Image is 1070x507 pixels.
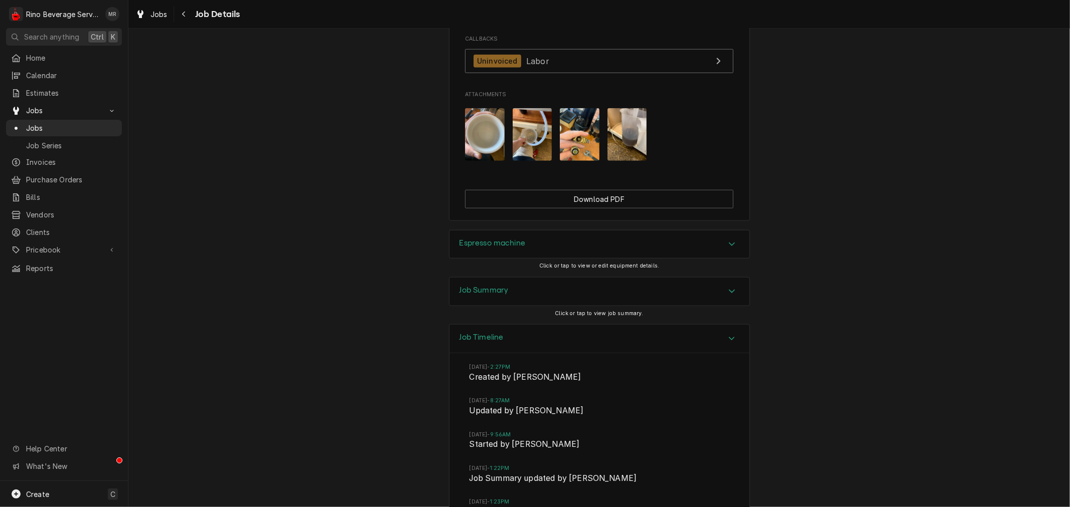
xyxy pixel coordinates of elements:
[465,91,733,169] div: Attachments
[513,108,552,161] img: T0Y4eEUSlCvctUMDqTiA
[470,397,729,430] li: Event
[465,35,733,43] span: Callbacks
[474,55,521,68] div: Uninvoiced
[470,498,729,506] span: Timestamp
[449,230,749,259] div: Accordion Header
[6,154,122,170] a: Invoices
[26,192,117,202] span: Bills
[560,108,599,161] img: LFpLWFd5RFGx7eG3zefu
[105,7,119,21] div: Melissa Rinehart's Avatar
[26,227,117,237] span: Clients
[470,464,729,472] span: Timestamp
[26,123,117,133] span: Jobs
[26,174,117,185] span: Purchase Orders
[26,70,117,81] span: Calendar
[6,85,122,101] a: Estimates
[490,465,510,471] em: 1:22PM
[470,397,729,405] span: Timestamp
[91,32,104,42] span: Ctrl
[449,230,749,259] button: Accordion Details Expand Trigger
[460,238,526,248] h3: Espresso machine
[490,498,510,505] em: 1:23PM
[6,189,122,205] a: Bills
[449,278,749,306] div: Accordion Header
[6,120,122,136] a: Jobs
[6,224,122,240] a: Clients
[26,140,117,151] span: Job Series
[131,6,172,23] a: Jobs
[9,7,23,21] div: R
[6,67,122,84] a: Calendar
[555,310,643,317] span: Click or tap to view job summary.
[526,56,549,66] span: Labor
[6,28,122,46] button: Search anythingCtrlK
[449,230,750,259] div: Espresso machine
[6,171,122,188] a: Purchase Orders
[6,206,122,223] a: Vendors
[26,105,102,116] span: Jobs
[490,364,511,370] em: 2:27PM
[6,241,122,258] a: Go to Pricebook
[26,9,100,20] div: Rino Beverage Service
[192,8,240,21] span: Job Details
[6,50,122,66] a: Home
[176,6,192,22] button: Navigate back
[607,108,647,161] img: KS4mR46kRxKpmO5QdiyL
[490,397,510,404] em: 8:27AM
[26,209,117,220] span: Vendors
[470,472,729,486] span: Event String
[6,137,122,154] a: Job Series
[26,244,102,255] span: Pricebook
[539,263,660,269] span: Click or tap to view or edit equipment details.
[6,102,122,119] a: Go to Jobs
[470,371,729,385] span: Event String
[6,440,122,457] a: Go to Help Center
[490,431,511,438] em: 9:56AM
[24,32,79,42] span: Search anything
[465,49,733,74] a: View Job
[6,458,122,474] a: Go to What's New
[465,35,733,78] div: Callbacks
[465,190,733,208] div: Button Group Row
[470,431,729,464] li: Event
[470,363,729,397] li: Event
[460,286,509,295] h3: Job Summary
[449,325,749,353] div: Accordion Header
[470,464,729,498] li: Event
[465,190,733,208] button: Download PDF
[105,7,119,21] div: MR
[465,108,505,161] img: xqjSy0rGQYux5GTmp9Ex
[449,277,750,306] div: Job Summary
[26,157,117,167] span: Invoices
[470,405,729,419] span: Event String
[26,53,117,63] span: Home
[26,443,116,454] span: Help Center
[460,333,504,342] h3: Job Timeline
[449,325,749,353] button: Accordion Details Expand Trigger
[449,278,749,306] button: Accordion Details Expand Trigger
[470,363,729,371] span: Timestamp
[110,489,115,499] span: C
[150,9,168,20] span: Jobs
[26,461,116,471] span: What's New
[470,431,729,439] span: Timestamp
[111,32,115,42] span: K
[9,7,23,21] div: Rino Beverage Service's Avatar
[465,190,733,208] div: Button Group
[26,88,117,98] span: Estimates
[470,438,729,452] span: Event String
[6,260,122,277] a: Reports
[26,490,49,498] span: Create
[26,263,117,274] span: Reports
[465,91,733,99] span: Attachments
[465,100,733,169] span: Attachments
